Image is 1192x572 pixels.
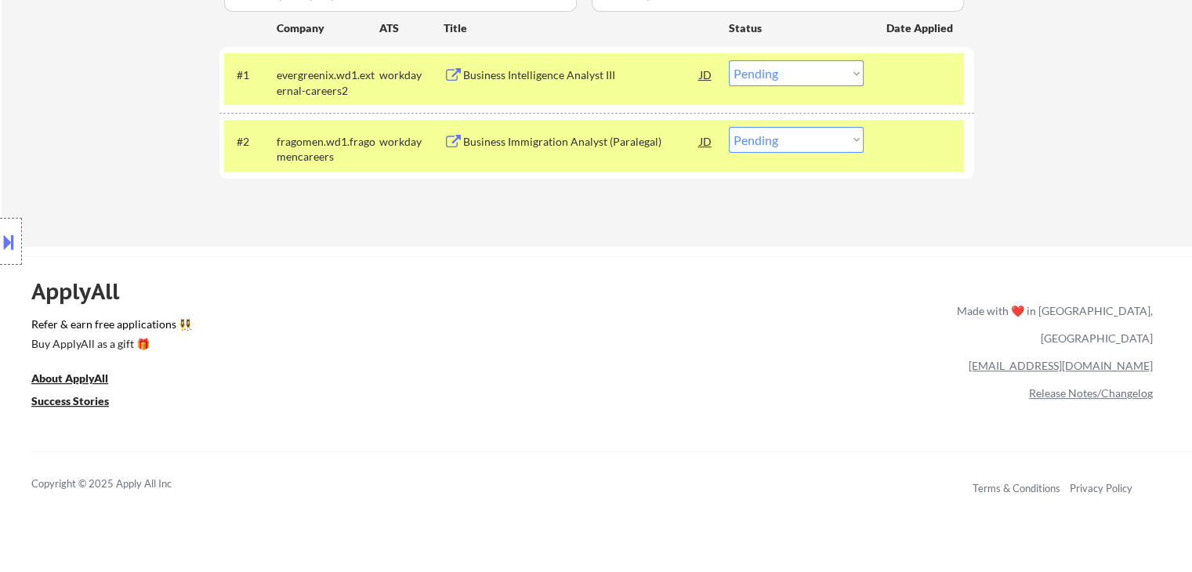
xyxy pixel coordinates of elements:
[277,67,379,98] div: evergreenix.wd1.external-careers2
[729,13,864,42] div: Status
[31,476,212,492] div: Copyright © 2025 Apply All Inc
[379,20,444,36] div: ATS
[237,67,264,83] div: #1
[698,127,714,155] div: JD
[31,319,629,335] a: Refer & earn free applications 👯‍♀️
[951,297,1153,352] div: Made with ❤️ in [GEOGRAPHIC_DATA], [GEOGRAPHIC_DATA]
[31,394,109,407] u: Success Stories
[969,359,1153,372] a: [EMAIL_ADDRESS][DOMAIN_NAME]
[698,60,714,89] div: JD
[1070,482,1132,494] a: Privacy Policy
[31,393,130,412] a: Success Stories
[886,20,955,36] div: Date Applied
[463,67,700,83] div: Business Intelligence Analyst III
[277,20,379,36] div: Company
[277,134,379,165] div: fragomen.wd1.fragomencareers
[1029,386,1153,400] a: Release Notes/Changelog
[379,134,444,150] div: workday
[444,20,714,36] div: Title
[973,482,1060,494] a: Terms & Conditions
[379,67,444,83] div: workday
[463,134,700,150] div: Business Immigration Analyst (Paralegal)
